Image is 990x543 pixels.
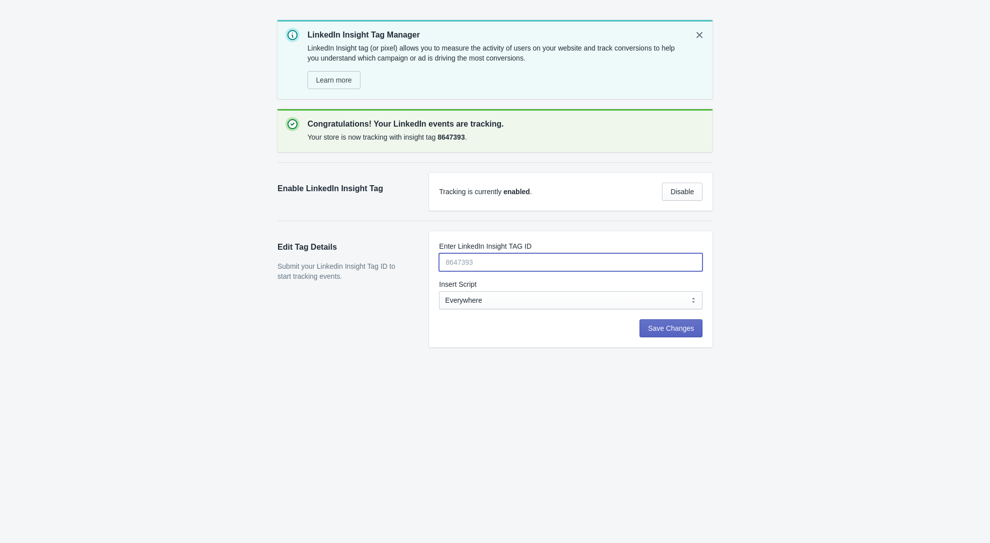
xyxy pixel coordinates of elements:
input: 8647393 [439,253,702,271]
span: enabled [503,188,530,196]
a: Learn more [307,71,360,89]
p: LinkedIn Insight tag (or pixel) allows you to measure the activity of users on your website and t... [307,43,684,63]
p: LinkedIn Insight Tag Manager [307,29,684,41]
span: Learn more [316,76,352,84]
p: Submit your Linkedin Insight Tag ID to start tracking events. [277,261,409,281]
button: Dismiss notification [690,26,708,44]
h2: Enable LinkedIn Insight Tag [277,183,409,195]
button: Disable [662,183,702,201]
b: 8647393 [437,133,465,141]
div: Tracking is currently . [439,187,654,197]
span: Save Changes [648,324,694,332]
label: Enter LinkedIn Insight TAG ID [439,241,531,251]
div: Your store is now tracking with insight tag . [307,130,704,144]
span: Disable [670,188,694,196]
button: Save Changes [639,319,702,337]
label: Insert Script [439,279,476,289]
h2: Edit Tag Details [277,241,409,253]
p: Congratulations! Your LinkedIn events are tracking. [307,118,704,130]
